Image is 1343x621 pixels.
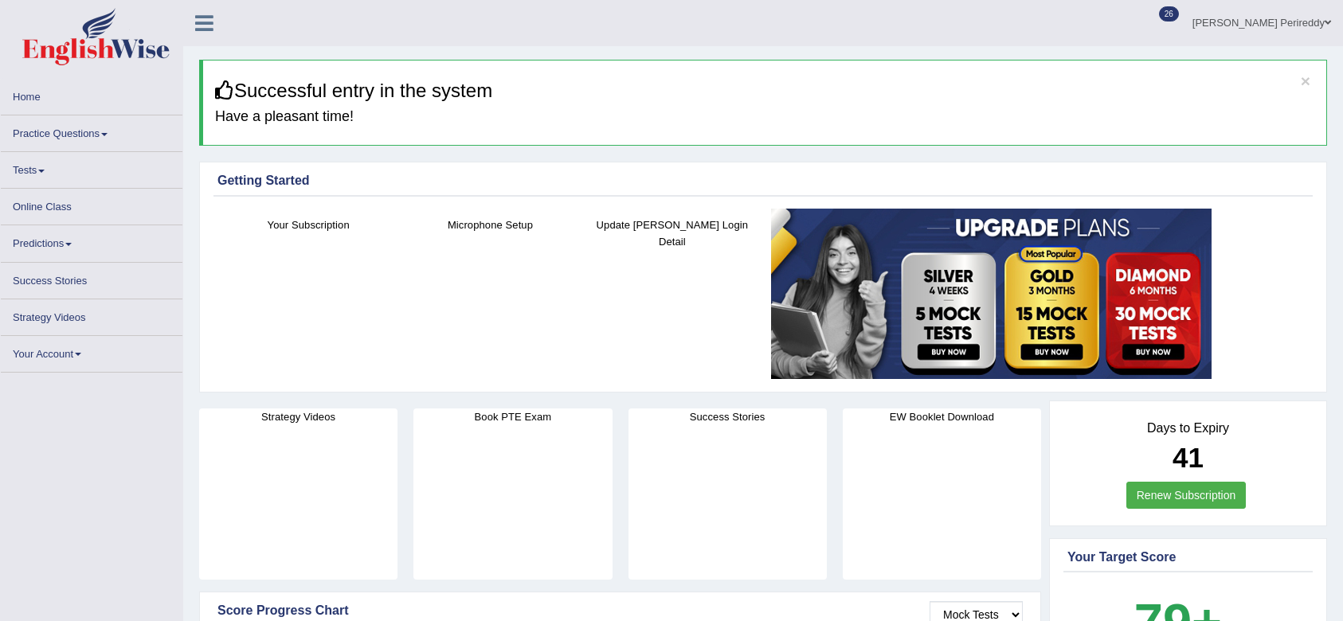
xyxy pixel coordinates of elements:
[1067,421,1309,435] h4: Days to Expiry
[1,152,182,183] a: Tests
[1067,548,1309,567] div: Your Target Score
[217,171,1309,190] div: Getting Started
[771,209,1212,379] img: small5.jpg
[589,217,755,250] h4: Update [PERSON_NAME] Login Detail
[1173,442,1204,473] b: 41
[215,109,1314,125] h4: Have a pleasant time!
[1301,72,1310,89] button: ×
[1,299,182,330] a: Strategy Videos
[1,263,182,294] a: Success Stories
[1,115,182,146] a: Practice Questions
[628,408,827,425] h4: Success Stories
[199,408,397,425] h4: Strategy Videos
[1126,482,1247,509] a: Renew Subscription
[1159,6,1179,21] span: 26
[1,225,182,256] a: Predictions
[413,408,612,425] h4: Book PTE Exam
[1,79,182,110] a: Home
[1,189,182,220] a: Online Class
[407,217,573,233] h4: Microphone Setup
[1,336,182,367] a: Your Account
[217,601,1023,620] div: Score Progress Chart
[843,408,1041,425] h4: EW Booklet Download
[215,80,1314,101] h3: Successful entry in the system
[225,217,391,233] h4: Your Subscription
